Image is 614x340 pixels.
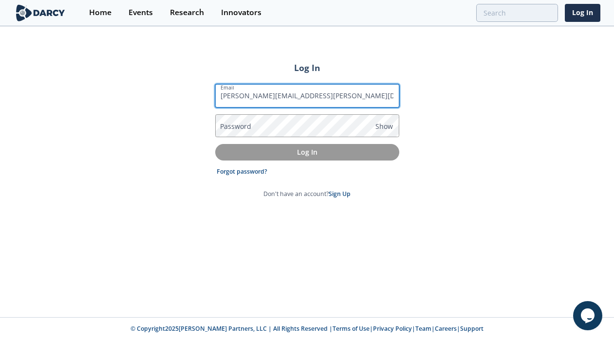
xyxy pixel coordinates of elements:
[72,324,543,333] p: © Copyright 2025 [PERSON_NAME] Partners, LLC | All Rights Reserved | | | | |
[215,144,399,160] button: Log In
[170,9,204,17] div: Research
[129,9,153,17] div: Events
[220,121,251,131] label: Password
[217,167,267,176] a: Forgot password?
[565,4,600,22] a: Log In
[435,324,457,333] a: Careers
[373,324,412,333] a: Privacy Policy
[375,121,393,131] span: Show
[460,324,484,333] a: Support
[329,190,351,198] a: Sign Up
[573,301,604,330] iframe: chat widget
[14,4,67,21] img: logo-wide.svg
[263,190,351,198] p: Don't have an account?
[333,324,370,333] a: Terms of Use
[415,324,431,333] a: Team
[476,4,558,22] input: Advanced Search
[222,147,392,157] p: Log In
[221,84,234,91] label: Email
[221,9,261,17] div: Innovators
[89,9,112,17] div: Home
[215,61,399,74] h2: Log In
